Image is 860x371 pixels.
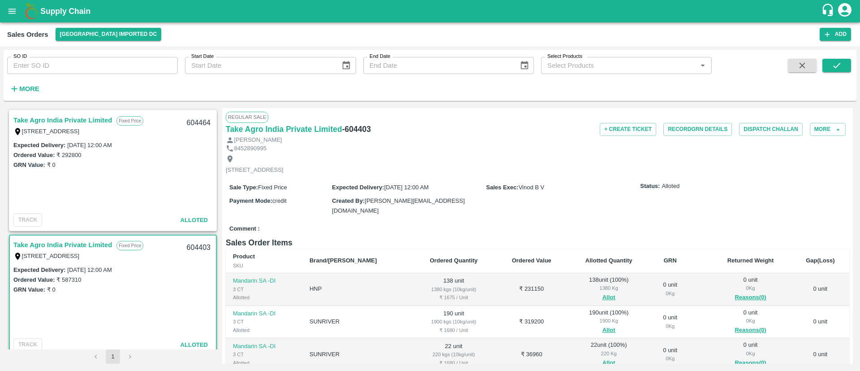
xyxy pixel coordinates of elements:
label: [STREET_ADDRESS] [22,128,80,135]
div: Sales Orders [7,29,48,40]
div: 604403 [181,237,216,258]
td: 138 unit [412,273,495,306]
label: Ordered Value: [13,276,55,283]
button: More [810,123,846,136]
div: SKU [233,262,295,270]
div: Allotted [233,359,295,367]
span: Alloted [181,341,208,348]
h6: Take Agro India Private Limited [226,123,342,135]
span: Alloted [181,217,208,223]
label: Expected Delivery : [332,184,384,191]
label: Sales Exec : [486,184,518,191]
div: 0 Kg [657,322,683,330]
span: Regular Sale [226,112,268,122]
img: logo [22,2,40,20]
div: 0 unit [717,341,784,368]
label: ₹ 292800 [56,152,81,158]
button: page 1 [106,349,120,364]
div: 0 Kg [657,289,683,297]
label: End Date [370,53,390,60]
b: GRN [664,257,677,264]
label: Ordered Value: [13,152,55,158]
button: More [7,81,42,96]
div: ₹ 1680 / Unit [419,326,488,334]
button: Dispatch Challan [739,123,803,136]
div: 0 Kg [717,317,784,325]
button: Allot [602,292,615,303]
div: Allotted [233,326,295,334]
div: 3 CT [233,318,295,326]
div: Allotted [233,293,295,301]
button: Choose date [338,57,355,74]
label: GRN Value: [13,286,45,293]
a: Supply Chain [40,5,821,17]
span: [DATE] 12:00 AM [384,184,429,191]
div: 0 unit [657,346,683,363]
button: Allot [602,358,615,368]
p: Mandarin SA -DI [233,277,295,285]
b: Ordered Value [512,257,551,264]
div: 220 Kg [575,349,643,358]
h6: - 604403 [342,123,371,135]
button: + Create Ticket [600,123,656,136]
div: 220 kgs (10kg/unit) [419,350,488,358]
div: 138 unit ( 100 %) [575,276,643,303]
td: 0 unit [791,306,849,339]
div: 1380 Kg [575,284,643,292]
div: 0 Kg [717,284,784,292]
b: Brand/[PERSON_NAME] [310,257,377,264]
b: Gap(Loss) [806,257,834,264]
span: Vinod B V [519,184,545,191]
label: Expected Delivery : [13,142,65,148]
td: SUNRIVER [302,306,412,339]
div: ₹ 1675 / Unit [419,293,488,301]
label: ₹ 0 [47,161,56,168]
button: Reasons(0) [717,325,784,336]
p: Mandarin SA -DI [233,310,295,318]
span: Fixed Price [258,184,287,191]
button: Choose date [516,57,533,74]
label: Status: [640,182,660,191]
td: 0 unit [791,273,849,306]
div: 604464 [181,113,216,134]
p: Fixed Price [116,241,143,250]
label: Created By : [332,197,365,204]
div: 1900 kgs (10kg/unit) [419,318,488,326]
label: GRN Value: [13,161,45,168]
button: RecordGRN Details [663,123,732,136]
div: 3 CT [233,350,295,358]
button: Allot [602,325,615,336]
td: 0 unit [791,338,849,371]
label: Sale Type : [229,184,258,191]
div: 0 Kg [657,354,683,362]
div: 0 unit [657,281,683,297]
div: 0 Kg [717,349,784,358]
h6: Sales Order Items [226,236,849,249]
strong: More [19,85,39,92]
div: customer-support [821,3,837,19]
div: 0 unit [717,309,784,336]
td: ₹ 36960 [495,338,568,371]
div: 3 CT [233,285,295,293]
p: Mandarin SA -DI [233,342,295,351]
label: Comment : [229,225,260,233]
label: Payment Mode : [229,197,272,204]
b: Product [233,253,255,260]
div: 190 unit ( 100 %) [575,309,643,336]
button: Reasons(0) [717,292,784,303]
p: Fixed Price [116,116,143,126]
td: ₹ 231150 [495,273,568,306]
nav: pagination navigation [87,349,138,364]
div: 1380 kgs (10kg/unit) [419,285,488,293]
p: [PERSON_NAME] [234,136,282,144]
b: Ordered Quantity [430,257,477,264]
p: [STREET_ADDRESS] [226,166,284,175]
button: Reasons(0) [717,358,784,368]
label: ₹ 587310 [56,276,81,283]
a: Take Agro India Private Limited [13,114,112,126]
div: 0 unit [717,276,784,303]
span: credit [272,197,287,204]
input: End Date [363,57,512,74]
input: Start Date [185,57,334,74]
div: 0 unit [657,314,683,330]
